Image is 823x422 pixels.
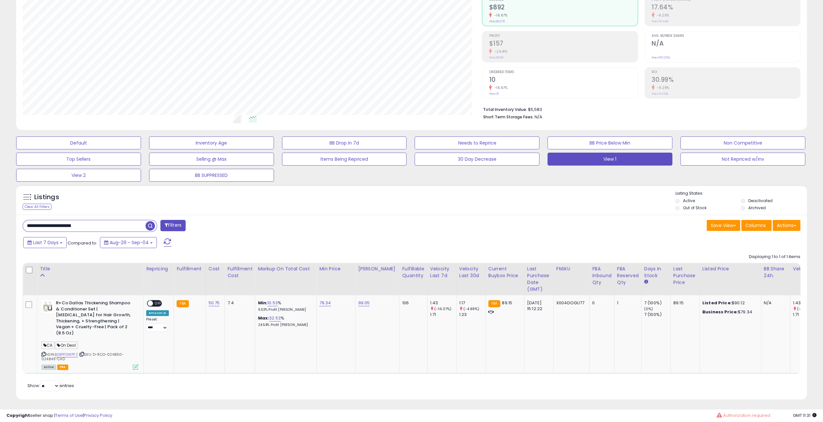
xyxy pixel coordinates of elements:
small: Prev: 34.16% [652,92,668,96]
button: Top Sellers [16,153,141,166]
div: seller snap | | [6,413,112,419]
div: $79.34 [702,309,756,315]
b: Min: [258,300,267,306]
div: $90.12 [702,300,756,306]
small: Prev: 12 [489,92,499,96]
div: 1.71 [793,312,819,318]
span: Aug-29 - Sep-04 [110,239,149,246]
button: Last 7 Days [23,237,67,248]
div: 7 (100%) [644,300,670,306]
span: OFF [153,301,163,306]
div: Min Price [319,265,352,272]
span: N/A [534,114,542,120]
b: Max: [258,315,269,321]
div: 106 [402,300,422,306]
small: Prev: 100.00% [652,56,670,60]
li: $5,583 [483,105,796,113]
b: Listed Price: [702,300,732,306]
div: 0 [592,300,609,306]
div: N/A [764,300,785,306]
small: FBA [177,300,189,307]
h2: 10 [489,76,637,85]
button: View 2 [16,169,141,182]
small: FBA [488,300,500,307]
div: Velocity Last 30d [459,265,483,279]
div: Velocity Last 7d [430,265,454,279]
button: Default [16,136,141,149]
button: BB Drop in 7d [282,136,407,149]
div: Velocity [793,265,817,272]
span: Show: entries [27,383,74,389]
div: Last Purchase Price [673,265,697,286]
label: Deactivated [748,198,773,203]
label: Active [683,198,695,203]
button: Filters [160,220,186,231]
span: Compared to: [68,240,97,246]
small: (-16.37%) [797,306,814,311]
button: Columns [741,220,772,231]
a: 32.53 [269,315,281,321]
span: FBA [57,364,68,370]
b: Business Price: [702,309,738,315]
div: Fulfillable Quantity [402,265,424,279]
button: Items Being Repriced [282,153,407,166]
span: On Deal [55,341,78,349]
a: Terms of Use [55,412,83,418]
div: [PERSON_NAME] [358,265,396,272]
button: Selling @ Max [149,153,274,166]
div: Current Buybox Price [488,265,522,279]
div: Title [40,265,141,272]
small: -9.26% [655,13,669,18]
div: X004DOGU77 [556,300,585,306]
div: 7.4 [227,300,250,306]
button: Save View [707,220,740,231]
a: Privacy Policy [84,412,112,418]
button: Inventory Age [149,136,274,149]
small: -24.41% [492,49,507,54]
h5: Listings [34,193,59,202]
button: Needs to Reprice [415,136,539,149]
span: Ordered Items [489,70,637,74]
small: -16.67% [492,85,507,90]
small: Days In Stock. [644,279,648,285]
div: [DATE] 15:12:22 [527,300,548,312]
button: Aug-29 - Sep-04 [100,237,157,248]
button: BB Price Below Min [547,136,672,149]
div: BB Share 24h. [764,265,787,279]
div: Fulfillment Cost [227,265,252,279]
h2: 17.64% [652,4,800,12]
small: Prev: $208 [489,56,503,60]
a: 79.34 [319,300,331,306]
a: 10.53 [267,300,278,306]
div: Listed Price [702,265,758,272]
a: 99.05 [358,300,370,306]
div: % [258,300,311,312]
span: 89.15 [502,300,512,306]
p: Listing States: [675,190,807,197]
b: Short Term Storage Fees: [483,114,533,120]
div: Markup on Total Cost [258,265,314,272]
h2: N/A [652,40,800,49]
h2: 30.99% [652,76,800,85]
button: Not Repriced w/inv [680,153,805,166]
small: (-16.37%) [434,306,451,311]
span: 2025-09-12 11:31 GMT [793,412,817,418]
div: Repricing [146,265,171,272]
div: FBA Reserved Qty [617,265,639,286]
p: 9.53% Profit [PERSON_NAME] [258,308,311,312]
div: FNSKU [556,265,587,272]
a: 50.75 [209,300,220,306]
div: Last Purchase Date (GMT) [527,265,551,293]
h2: $892 [489,4,637,12]
div: Days In Stock [644,265,668,279]
button: View 1 [547,153,672,166]
th: The percentage added to the cost of goods (COGS) that forms the calculator for Min & Max prices. [255,263,317,295]
span: Avg. Buybox Share [652,34,800,38]
div: Clear All Filters [23,204,51,210]
a: B0BPFGWPF2 [55,352,78,357]
div: 7 (100%) [644,312,670,318]
div: 1.23 [459,312,485,318]
div: 1.17 [459,300,485,306]
div: Cost [209,265,222,272]
div: FBA inbound Qty [592,265,612,286]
